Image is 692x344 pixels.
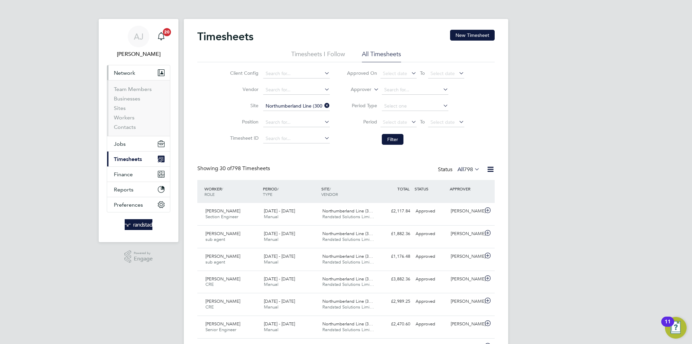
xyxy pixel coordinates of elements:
[263,191,272,197] span: TYPE
[362,50,401,62] li: All Timesheets
[114,171,133,178] span: Finance
[263,69,330,78] input: Search for...
[341,86,371,93] label: Approver
[329,186,331,191] span: /
[464,166,473,173] span: 798
[99,19,178,242] nav: Main navigation
[413,228,448,239] div: Approved
[322,214,374,220] span: Randstad Solutions Limi…
[413,251,448,262] div: Approved
[205,236,225,242] span: sub agent
[665,322,671,330] div: 11
[322,298,373,304] span: Northumberland Line (3…
[205,214,238,220] span: Section Engineer
[378,251,413,262] div: £1,176.48
[204,191,215,197] span: ROLE
[383,119,407,125] span: Select date
[322,327,374,332] span: Randstad Solutions Limi…
[322,276,373,282] span: Northumberland Line (3…
[107,80,170,136] div: Network
[228,102,258,109] label: Site
[203,183,261,200] div: WORKER
[413,274,448,285] div: Approved
[114,186,133,193] span: Reports
[321,191,338,197] span: VENDOR
[228,86,258,92] label: Vendor
[277,186,279,191] span: /
[347,119,377,125] label: Period
[413,206,448,217] div: Approved
[114,124,136,130] a: Contacts
[107,152,170,166] button: Timesheets
[205,327,236,332] span: Senior Engineer
[107,197,170,212] button: Preferences
[264,321,295,327] span: [DATE] - [DATE]
[322,208,373,214] span: Northumberland Line (3…
[291,50,345,62] li: Timesheets I Follow
[134,32,144,41] span: AJ
[114,86,152,92] a: Team Members
[107,136,170,151] button: Jobs
[107,182,170,197] button: Reports
[322,231,373,236] span: Northumberland Line (3…
[264,281,278,287] span: Manual
[114,141,126,147] span: Jobs
[347,70,377,76] label: Approved On
[322,259,374,265] span: Randstad Solutions Limi…
[222,186,223,191] span: /
[205,276,240,282] span: [PERSON_NAME]
[448,251,483,262] div: [PERSON_NAME]
[125,219,153,230] img: randstad-logo-retina.png
[378,296,413,307] div: £2,989.25
[378,319,413,330] div: £2,470.60
[322,236,374,242] span: Randstad Solutions Limi…
[228,135,258,141] label: Timesheet ID
[413,319,448,330] div: Approved
[418,117,427,126] span: To
[448,183,483,195] div: APPROVER
[382,101,448,111] input: Select one
[263,101,330,111] input: Search for...
[154,26,168,47] a: 20
[205,231,240,236] span: [PERSON_NAME]
[114,202,143,208] span: Preferences
[264,236,278,242] span: Manual
[438,165,481,175] div: Status
[413,183,448,195] div: STATUS
[264,253,295,259] span: [DATE] - [DATE]
[134,256,153,262] span: Engage
[107,26,170,58] a: AJ[PERSON_NAME]
[264,327,278,332] span: Manual
[264,259,278,265] span: Manual
[448,206,483,217] div: [PERSON_NAME]
[107,50,170,58] span: Amelia Jones
[263,118,330,127] input: Search for...
[448,228,483,239] div: [PERSON_NAME]
[163,28,171,36] span: 20
[264,304,278,310] span: Manual
[107,65,170,80] button: Network
[205,259,225,265] span: sub agent
[378,206,413,217] div: £2,117.84
[347,102,377,109] label: Period Type
[322,253,373,259] span: Northumberland Line (3…
[107,167,170,182] button: Finance
[397,186,410,191] span: TOTAL
[205,253,240,259] span: [PERSON_NAME]
[458,166,480,173] label: All
[114,95,140,102] a: Businesses
[228,119,258,125] label: Position
[114,114,134,121] a: Workers
[107,219,170,230] a: Go to home page
[205,321,240,327] span: [PERSON_NAME]
[413,296,448,307] div: Approved
[264,231,295,236] span: [DATE] - [DATE]
[197,165,271,172] div: Showing
[383,70,407,76] span: Select date
[322,321,373,327] span: Northumberland Line (3…
[263,85,330,95] input: Search for...
[220,165,270,172] span: 798 Timesheets
[322,281,374,287] span: Randstad Solutions Limi…
[197,30,253,43] h2: Timesheets
[320,183,378,200] div: SITE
